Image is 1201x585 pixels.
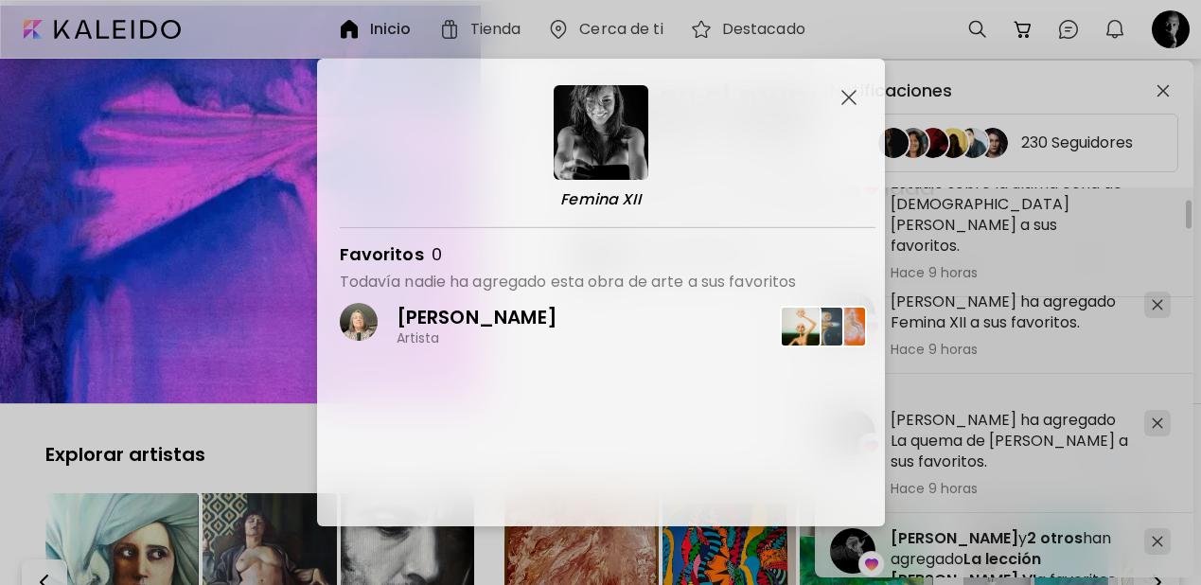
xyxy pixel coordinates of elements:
img: 86913 [825,306,867,347]
button: Close [837,85,861,110]
p: [PERSON_NAME] [397,305,557,329]
a: [PERSON_NAME]Artista868298684086913 [340,292,886,359]
h4: Todavía nadie ha agregado esta obra de arte a sus favoritos [340,272,853,292]
img: 86840 [803,306,844,347]
img: thumbnail [554,85,648,180]
p: Artista [397,329,440,346]
h4: Favoritos [340,243,424,266]
img: 86829 [780,306,821,347]
p: Femina XII [560,191,641,208]
h4: 0 [432,243,442,272]
a: thumbnailFemina XII [576,85,639,227]
img: Close [841,90,857,105]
